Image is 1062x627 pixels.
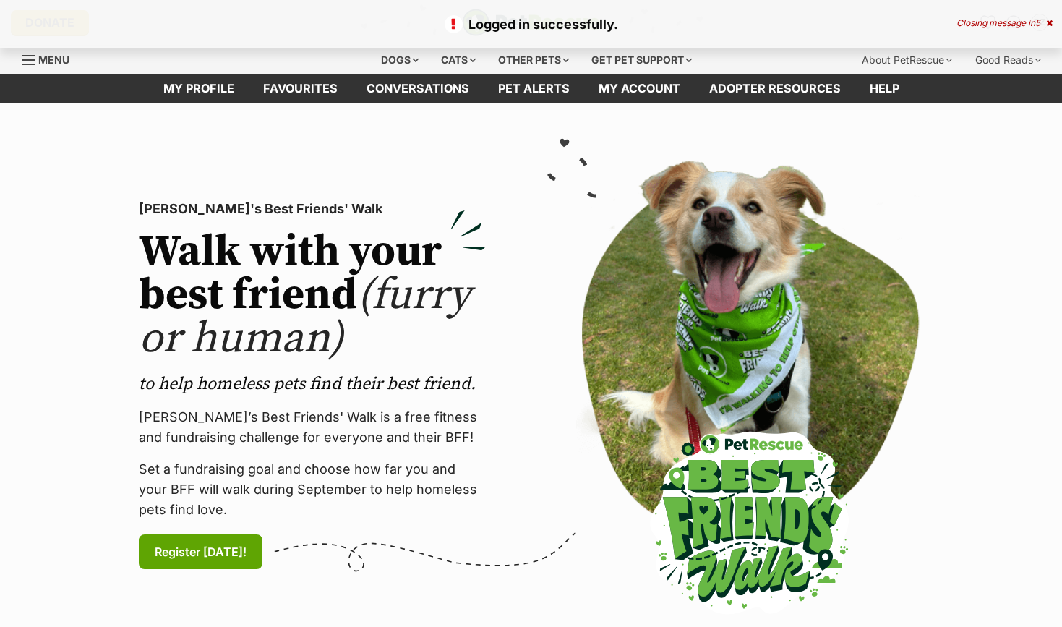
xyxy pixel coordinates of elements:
div: Get pet support [581,46,702,74]
a: My profile [149,74,249,103]
p: [PERSON_NAME]’s Best Friends' Walk is a free fitness and fundraising challenge for everyone and t... [139,407,486,448]
span: Register [DATE]! [155,543,247,560]
span: Menu [38,54,69,66]
p: to help homeless pets find their best friend. [139,372,486,396]
div: Dogs [371,46,429,74]
div: Other pets [488,46,579,74]
div: Cats [431,46,486,74]
a: Adopter resources [695,74,855,103]
a: Menu [22,46,80,72]
a: Favourites [249,74,352,103]
a: conversations [352,74,484,103]
div: Good Reads [965,46,1051,74]
span: (furry or human) [139,268,471,366]
a: Register [DATE]! [139,534,262,569]
a: Help [855,74,914,103]
a: Pet alerts [484,74,584,103]
p: [PERSON_NAME]'s Best Friends' Walk [139,199,486,219]
p: Set a fundraising goal and choose how far you and your BFF will walk during September to help hom... [139,459,486,520]
a: My account [584,74,695,103]
h2: Walk with your best friend [139,231,486,361]
div: About PetRescue [852,46,962,74]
